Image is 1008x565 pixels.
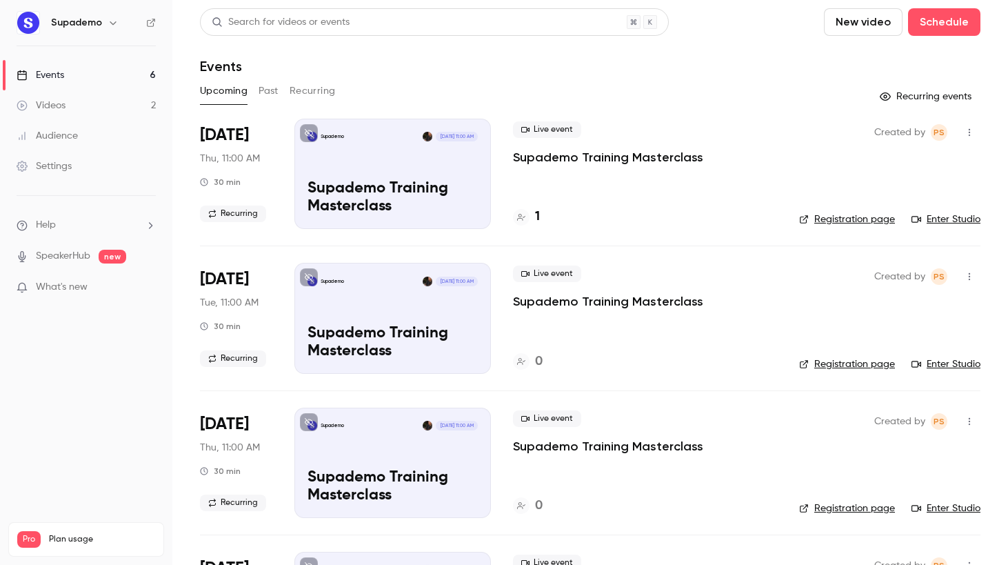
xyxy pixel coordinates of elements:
p: Supademo Training Masterclass [308,469,478,505]
span: Paulina Staszuk [931,268,947,285]
span: new [99,250,126,264]
span: [DATE] 11:00 AM [436,277,477,286]
span: [DATE] 11:00 AM [436,132,477,141]
h4: 0 [535,497,543,515]
a: Enter Studio [911,502,980,515]
p: Supademo Training Masterclass [308,180,478,216]
span: Paulina Staszuk [931,124,947,141]
div: Aug 19 Tue, 11:00 AM (America/Toronto) [200,263,272,373]
p: Supademo Training Masterclass [308,325,478,361]
a: Registration page [799,212,895,226]
div: Videos [17,99,65,112]
h6: Supademo [51,16,102,30]
img: Paulina Staszuk [423,421,432,430]
button: New video [824,8,903,36]
h4: 1 [535,208,540,226]
a: Registration page [799,502,895,515]
span: Thu, 11:00 AM [200,152,260,166]
a: Registration page [799,357,895,371]
span: Recurring [200,495,266,511]
span: Tue, 11:00 AM [200,296,259,310]
span: [DATE] 11:00 AM [436,421,477,430]
span: Pro [17,531,41,548]
h1: Events [200,58,242,75]
a: Enter Studio [911,212,980,226]
a: Enter Studio [911,357,980,371]
span: [DATE] [200,124,249,146]
a: Supademo Training Masterclass [513,293,703,310]
span: Created by [874,413,925,430]
span: Recurring [200,350,266,367]
span: Paulina Staszuk [931,413,947,430]
a: Supademo Training MasterclassSupademoPaulina Staszuk[DATE] 11:00 AMSupademo Training Masterclass [294,408,491,518]
span: Thu, 11:00 AM [200,441,260,455]
a: Supademo Training MasterclassSupademoPaulina Staszuk[DATE] 11:00 AMSupademo Training Masterclass [294,119,491,229]
span: Created by [874,124,925,141]
span: PS [934,124,945,141]
span: Live event [513,121,581,138]
h4: 0 [535,353,543,371]
span: Live event [513,410,581,427]
p: Supademo [321,278,344,285]
div: 30 min [200,321,241,332]
a: Supademo Training MasterclassSupademoPaulina Staszuk[DATE] 11:00 AMSupademo Training Masterclass [294,263,491,373]
a: 0 [513,353,543,371]
img: Paulina Staszuk [423,277,432,286]
div: 30 min [200,177,241,188]
div: Aug 21 Thu, 11:00 AM (America/Toronto) [200,408,272,518]
a: 1 [513,208,540,226]
span: PS [934,413,945,430]
button: Past [259,80,279,102]
span: Plan usage [49,534,155,545]
span: What's new [36,280,88,295]
button: Recurring [290,80,336,102]
li: help-dropdown-opener [17,218,156,232]
a: SpeakerHub [36,249,90,264]
div: Aug 14 Thu, 11:00 AM (America/Toronto) [200,119,272,229]
span: Created by [874,268,925,285]
span: [DATE] [200,268,249,290]
div: Settings [17,159,72,173]
p: Supademo [321,422,344,429]
div: Audience [17,129,78,143]
img: Supademo [17,12,39,34]
a: 0 [513,497,543,515]
button: Schedule [908,8,980,36]
span: Live event [513,266,581,282]
img: Paulina Staszuk [423,132,432,141]
div: 30 min [200,466,241,477]
a: Supademo Training Masterclass [513,438,703,455]
div: Search for videos or events [212,15,350,30]
a: Supademo Training Masterclass [513,149,703,166]
span: PS [934,268,945,285]
div: Events [17,68,64,82]
button: Upcoming [200,80,248,102]
span: Recurring [200,206,266,222]
p: Supademo [321,133,344,140]
button: Recurring events [874,86,980,108]
span: Help [36,218,56,232]
span: [DATE] [200,413,249,435]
